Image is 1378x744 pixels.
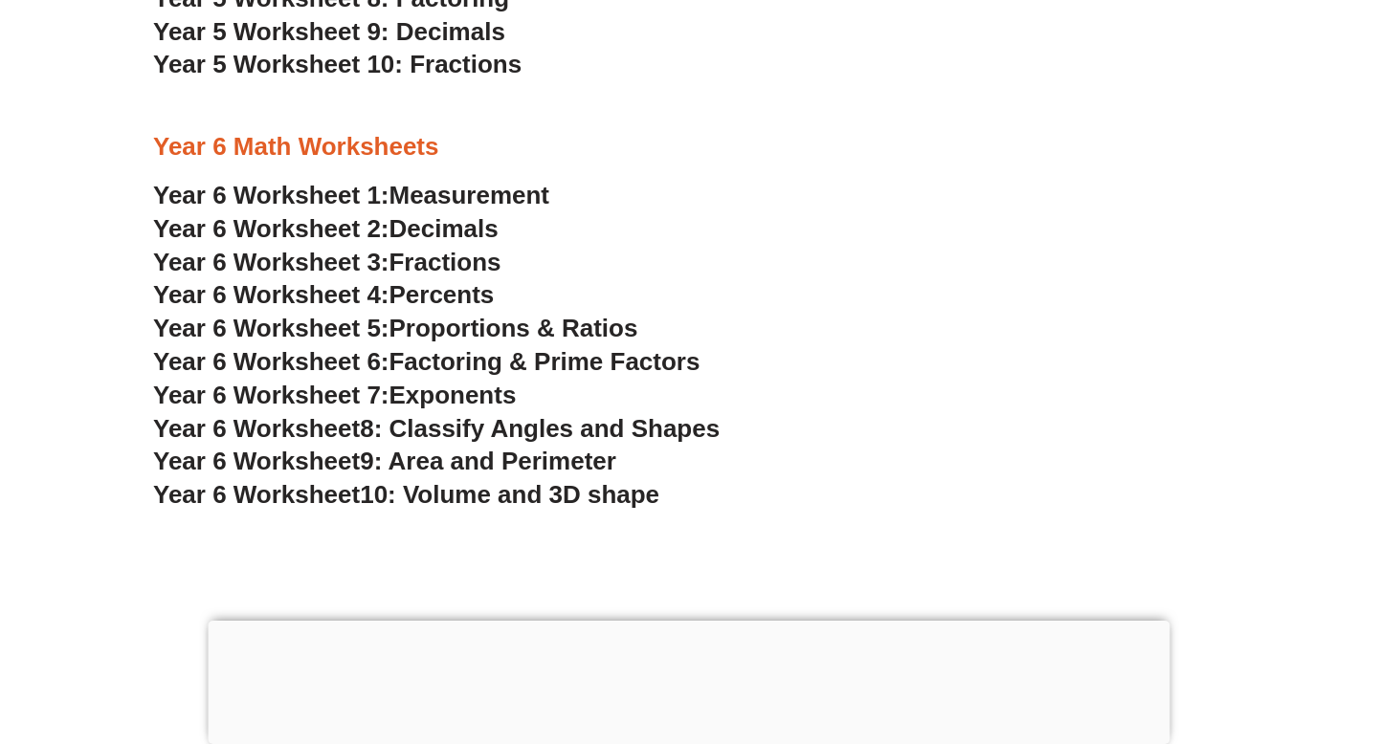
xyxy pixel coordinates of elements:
[153,447,616,475] a: Year 6 Worksheet9: Area and Perimeter
[153,480,659,509] a: Year 6 Worksheet10: Volume and 3D shape
[360,480,659,509] span: 10: Volume and 3D shape
[360,414,720,443] span: 8: Classify Angles and Shapes
[153,314,637,342] a: Year 6 Worksheet 5:Proportions & Ratios
[153,381,516,409] a: Year 6 Worksheet 7:Exponents
[153,181,549,209] a: Year 6 Worksheet 1:Measurement
[153,280,389,309] span: Year 6 Worksheet 4:
[153,248,389,276] span: Year 6 Worksheet 3:
[153,131,1225,164] h3: Year 6 Math Worksheets
[389,314,638,342] span: Proportions & Ratios
[389,181,550,209] span: Measurement
[153,347,389,376] span: Year 6 Worksheet 6:
[389,280,495,309] span: Percents
[153,347,700,376] a: Year 6 Worksheet 6:Factoring & Prime Factors
[153,50,522,78] a: Year 5 Worksheet 10: Fractions
[153,314,389,342] span: Year 6 Worksheet 5:
[389,347,700,376] span: Factoring & Prime Factors
[153,414,360,443] span: Year 6 Worksheet
[153,17,505,46] a: Year 5 Worksheet 9: Decimals
[209,621,1170,739] iframe: Advertisement
[153,280,494,309] a: Year 6 Worksheet 4:Percents
[153,214,499,243] a: Year 6 Worksheet 2:Decimals
[389,248,501,276] span: Fractions
[153,181,389,209] span: Year 6 Worksheet 1:
[153,214,389,243] span: Year 6 Worksheet 2:
[389,214,499,243] span: Decimals
[153,248,500,276] a: Year 6 Worksheet 3:Fractions
[153,414,720,443] a: Year 6 Worksheet8: Classify Angles and Shapes
[1050,528,1378,744] iframe: Chat Widget
[153,381,389,409] span: Year 6 Worksheet 7:
[360,447,616,475] span: 9: Area and Perimeter
[153,447,360,475] span: Year 6 Worksheet
[153,480,360,509] span: Year 6 Worksheet
[389,381,517,409] span: Exponents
